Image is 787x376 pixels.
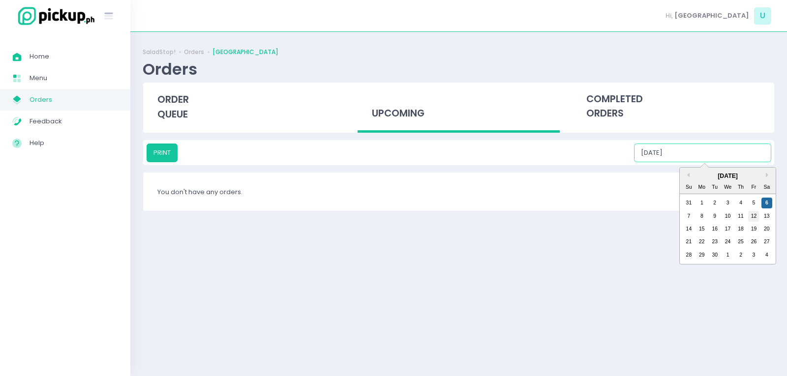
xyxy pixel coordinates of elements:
[748,198,759,208] div: day-5
[30,50,118,63] span: Home
[683,224,694,234] div: day-14
[754,7,771,25] span: U
[683,236,694,247] div: day-21
[723,182,733,193] div: We
[696,250,707,260] div: day-29
[143,173,774,211] div: You don't have any orders.
[143,48,176,57] a: SaladStop!
[30,93,118,106] span: Orders
[572,83,774,131] div: completed orders
[683,182,694,193] div: Su
[723,224,733,234] div: day-17
[761,250,772,260] div: day-4
[735,236,746,247] div: day-25
[696,224,707,234] div: day-15
[709,236,720,247] div: day-23
[674,11,749,21] span: [GEOGRAPHIC_DATA]
[761,224,772,234] div: day-20
[683,198,694,208] div: day-31
[761,182,772,193] div: Sa
[709,198,720,208] div: day-2
[212,48,278,57] a: [GEOGRAPHIC_DATA]
[12,5,96,27] img: logo
[358,83,560,133] div: upcoming
[696,236,707,247] div: day-22
[30,115,118,128] span: Feedback
[723,250,733,260] div: day-1
[748,224,759,234] div: day-19
[748,250,759,260] div: day-3
[735,224,746,234] div: day-18
[696,211,707,222] div: day-8
[680,172,776,180] div: [DATE]
[748,182,759,193] div: Fr
[696,182,707,193] div: Mo
[735,211,746,222] div: day-11
[683,211,694,222] div: day-7
[735,198,746,208] div: day-4
[766,173,771,177] button: Next Month
[709,250,720,260] div: day-30
[143,59,197,79] div: Orders
[748,211,759,222] div: day-12
[666,11,673,21] span: Hi,
[682,197,773,261] div: month-2025-09
[723,236,733,247] div: day-24
[723,211,733,222] div: day-10
[184,48,204,57] a: Orders
[157,93,189,121] span: order queue
[683,250,694,260] div: day-28
[709,224,720,234] div: day-16
[685,173,690,177] button: Previous Month
[735,182,746,193] div: Th
[696,198,707,208] div: day-1
[761,236,772,247] div: day-27
[30,72,118,85] span: Menu
[761,211,772,222] div: day-13
[735,250,746,260] div: day-2
[748,236,759,247] div: day-26
[761,198,772,208] div: day-6
[30,137,118,149] span: Help
[147,144,178,162] button: PRINT
[709,211,720,222] div: day-9
[723,198,733,208] div: day-3
[709,182,720,193] div: Tu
